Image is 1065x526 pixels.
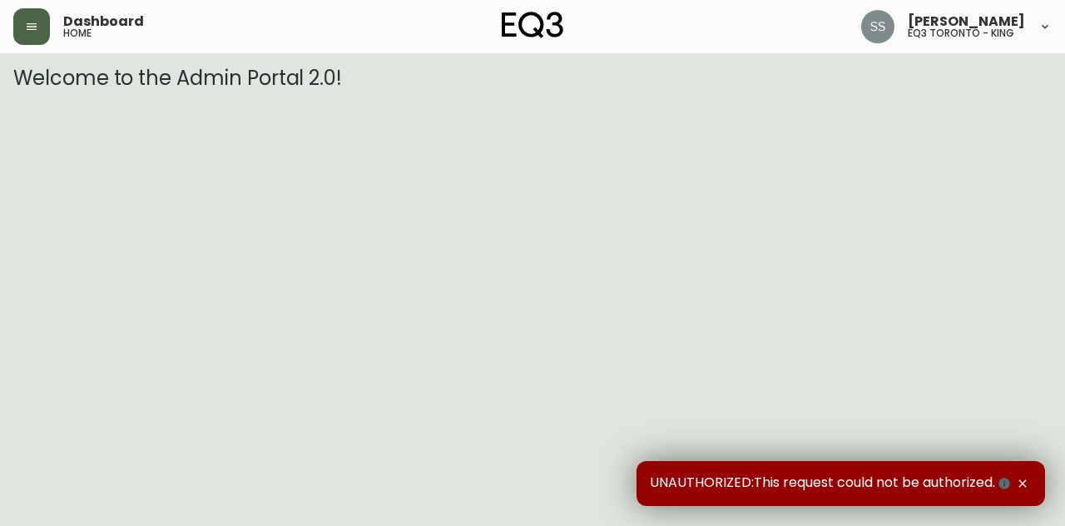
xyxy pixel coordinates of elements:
img: f1b6f2cda6f3b51f95337c5892ce6799 [861,10,894,43]
h3: Welcome to the Admin Portal 2.0! [13,67,1052,90]
img: logo [502,12,563,38]
span: [PERSON_NAME] [908,15,1025,28]
h5: eq3 toronto - king [908,28,1014,38]
span: Dashboard [63,15,144,28]
span: UNAUTHORIZED:This request could not be authorized. [650,474,1013,493]
h5: home [63,28,92,38]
